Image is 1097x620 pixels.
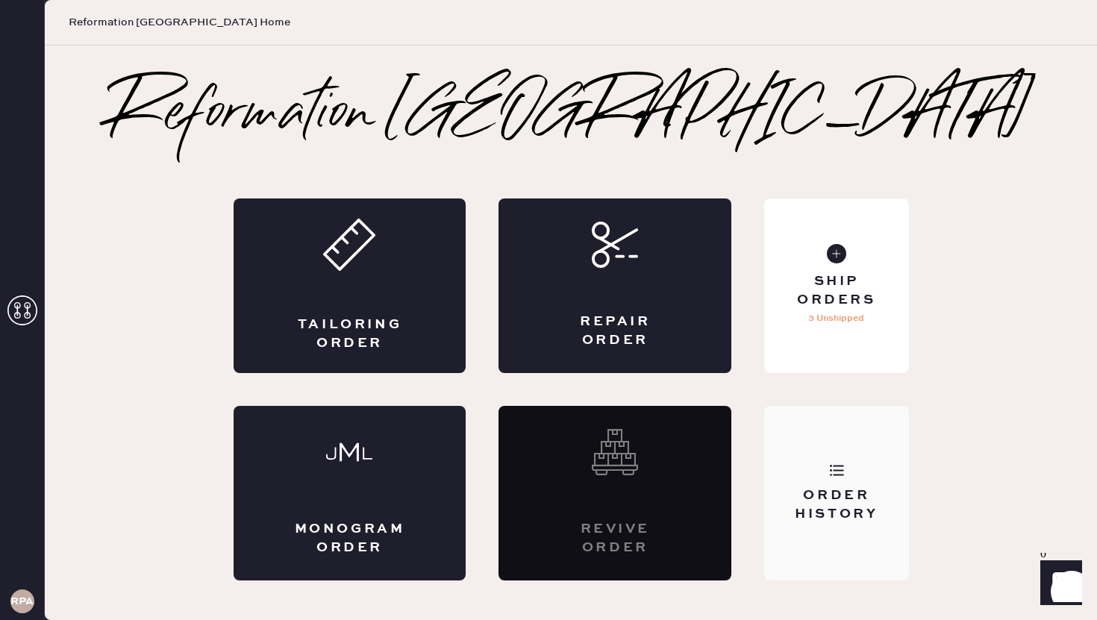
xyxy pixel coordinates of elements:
div: Repair Order [558,313,672,350]
p: 3 Unshipped [808,310,864,328]
iframe: Front Chat [1026,553,1090,617]
div: Order History [776,486,896,524]
span: Reformation [GEOGRAPHIC_DATA] Home [69,15,290,30]
div: Tailoring Order [293,316,407,353]
h3: RPAA [10,596,34,607]
div: Interested? Contact us at care@hemster.co [499,406,731,580]
h2: Reformation [GEOGRAPHIC_DATA] [110,85,1033,145]
div: Ship Orders [776,272,896,310]
div: Monogram Order [293,520,407,557]
div: Revive order [558,520,672,557]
